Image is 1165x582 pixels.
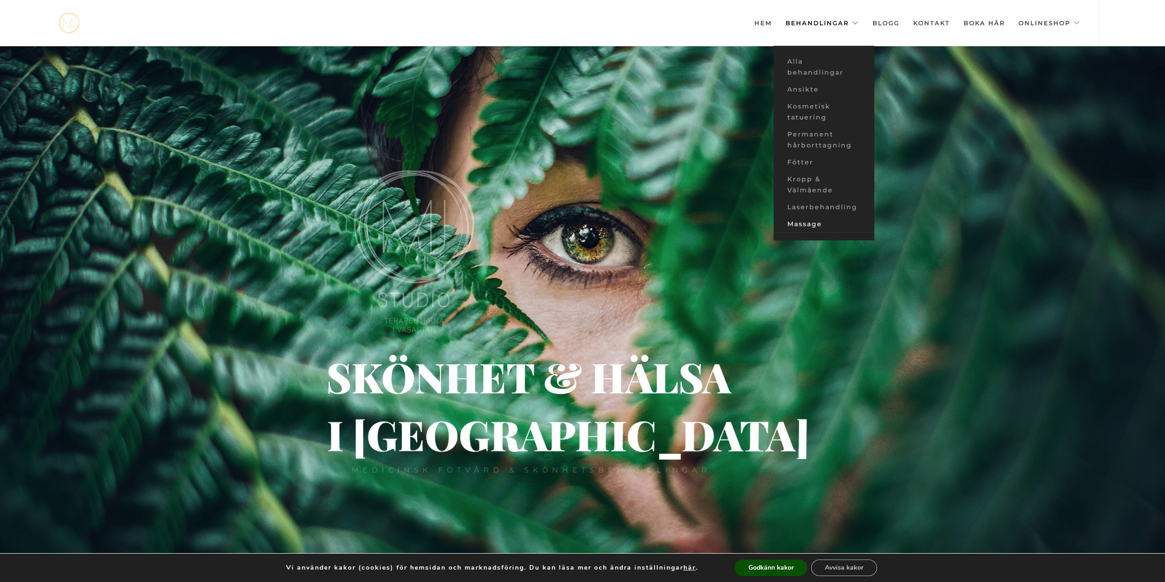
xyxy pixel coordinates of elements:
[774,216,874,233] a: Massage
[683,564,696,572] button: här
[774,199,874,216] a: Laserbehandling
[58,13,80,33] a: mjstudio mjstudio mjstudio
[774,81,874,98] a: Ansikte
[811,560,877,576] button: Avvisa kakor
[352,465,711,475] div: Medicinsk fotvård & skönhetsbehandlingar
[774,171,874,199] a: Kropp & Välmående
[774,126,874,154] a: Permanent hårborttagning
[774,53,874,81] a: Alla behandlingar
[327,429,478,442] div: i [GEOGRAPHIC_DATA]
[774,98,874,126] a: Kosmetisk tatuering
[58,13,80,33] img: mjstudio
[774,154,874,171] a: Fötter
[326,371,654,381] div: Skönhet & hälsa
[735,560,807,576] button: Godkänn kakor
[286,564,698,572] p: Vi använder kakor (cookies) för hemsidan och marknadsföring. Du kan läsa mer och ändra inställnin...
